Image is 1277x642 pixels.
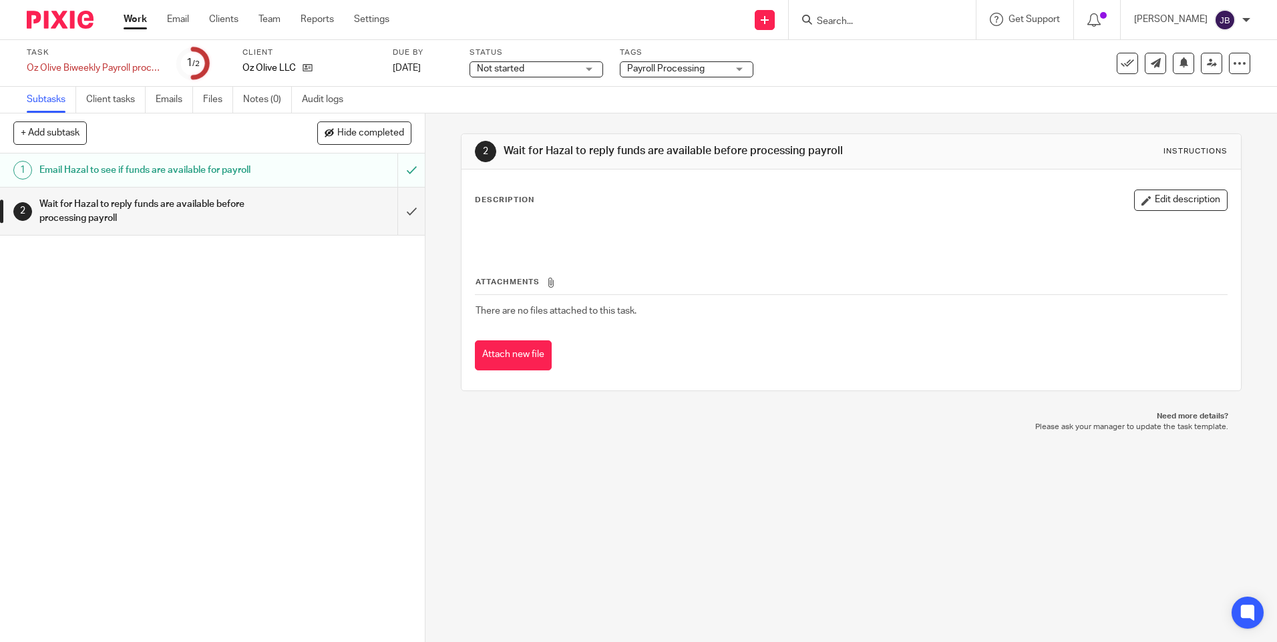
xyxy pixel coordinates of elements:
div: Oz Olive Biweekly Payroll processing [27,61,160,75]
a: Settings [354,13,389,26]
label: Task [27,47,160,58]
a: Audit logs [302,87,353,113]
a: Emails [156,87,193,113]
div: 1 [13,161,32,180]
div: 2 [475,141,496,162]
div: 1 [186,55,200,71]
h1: Email Hazal to see if funds are available for payroll [39,160,269,180]
button: + Add subtask [13,121,87,144]
p: Need more details? [474,411,1228,422]
img: svg%3E [1214,9,1236,31]
label: Due by [393,47,453,58]
a: Client tasks [86,87,146,113]
a: Reports [301,13,334,26]
span: Attachments [476,278,540,286]
a: Team [258,13,281,26]
span: Not started [477,64,524,73]
span: [DATE] [393,63,421,73]
h1: Wait for Hazal to reply funds are available before processing payroll [504,144,880,158]
p: Description [475,195,534,206]
span: Payroll Processing [627,64,705,73]
span: There are no files attached to this task. [476,306,636,316]
img: Pixie [27,11,94,29]
button: Edit description [1134,190,1228,211]
small: /2 [192,60,200,67]
button: Attach new file [475,340,552,370]
div: 2 [13,202,32,221]
a: Notes (0) [243,87,292,113]
a: Subtasks [27,87,76,113]
a: Email [167,13,189,26]
button: Hide completed [317,121,411,144]
a: Files [203,87,233,113]
h1: Wait for Hazal to reply funds are available before processing payroll [39,194,269,228]
label: Tags [620,47,753,58]
p: [PERSON_NAME] [1134,13,1208,26]
a: Work [124,13,147,26]
a: Clients [209,13,238,26]
p: Please ask your manager to update the task template. [474,422,1228,432]
div: Instructions [1163,146,1228,157]
label: Client [242,47,376,58]
p: Oz Olive LLC [242,61,296,75]
label: Status [470,47,603,58]
span: Get Support [1009,15,1060,24]
input: Search [815,16,936,28]
span: Hide completed [337,128,404,139]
